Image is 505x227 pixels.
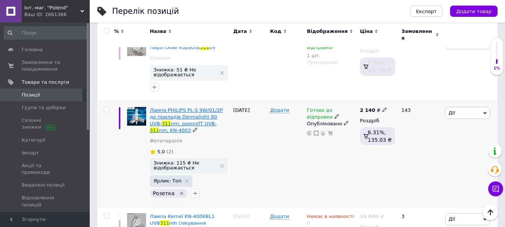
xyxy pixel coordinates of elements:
div: ₴ [360,107,387,114]
div: 143 [397,101,443,207]
span: Ярлик: Топ [154,178,182,183]
b: 2 140 [360,107,375,113]
span: Ціна [360,28,373,35]
span: Дії [449,110,455,116]
span: Групи та добірки [22,104,66,111]
span: Головна [22,46,43,53]
span: 5.0 [157,149,165,154]
button: Експорт [410,6,443,17]
span: 311 [160,220,169,226]
span: Видалені позиції [22,182,65,188]
div: Роздріб [360,48,395,55]
div: Прихований [307,59,356,66]
span: Замовлення [401,28,434,42]
span: Замовлення та повідомлення [22,59,69,73]
div: 0 [307,213,354,227]
span: 6.31%, 135.03 ₴ [368,129,392,143]
span: Лампа PHILIPS PL-S 9W/01/2P до приладів Dermalight 80 UVB- [150,107,223,126]
svg: Видалити мітку [179,190,185,196]
div: ₴ [360,213,384,220]
span: nm, KN-4003 [159,128,191,133]
span: 311 [150,128,159,133]
span: Позиції [22,92,40,98]
span: Відновлення позицій [22,194,69,208]
span: % [114,28,119,35]
span: nm, psoroVIT UVB- [171,121,216,126]
button: Чат з покупцем [488,181,503,196]
div: 1 [397,31,443,101]
span: 7.76%, 337.56 ₴ [368,60,392,73]
span: Готово до відправки [307,107,333,122]
span: Інт.-маг. "Polend" [24,4,80,11]
span: Назва [150,28,166,35]
span: Код [270,28,281,35]
span: Сезонні знижки [22,117,69,131]
div: Роздріб [360,117,395,124]
span: Категорії [22,137,45,144]
span: Знижка: 51 ₴ Не відображається [154,67,216,77]
span: Дії [449,216,455,222]
span: Додати товар [456,9,492,14]
span: Додати [270,107,289,113]
span: Імпорт [22,150,39,156]
div: Ваш ID: 2661386 [24,11,90,18]
button: Наверх [483,205,498,220]
span: Товари та послуги [22,79,69,86]
div: 1% [491,66,503,71]
a: Фототерапія [150,138,182,144]
div: Опубліковано [307,120,356,127]
span: (2) [166,149,173,154]
span: Лампа Kernel KN-4006BL1 UVB [150,214,215,226]
span: Акції та промокоди [22,162,69,176]
span: Відображення [307,28,348,35]
b: 16 600 [360,214,379,219]
span: Додати [270,214,289,220]
div: [DATE] [231,101,268,207]
img: Лампа PHILIPS PL-S 9W/01/2P до приладів Dermalight 80 UVB-311nm, psoroVIT UVB-311nm, KN-4003 [127,107,146,126]
a: Лампа PHILIPS PL-S 9W/01/2P до приладів Dermalight 80 UVB-311nm, psoroVIT UVB-311nm, KN-4003 [150,107,223,134]
span: 311 [162,121,171,126]
span: Розетка [153,190,175,196]
span: Дата [233,28,247,35]
div: [DATE] [231,31,268,101]
input: Пошук [4,26,88,40]
a: Іграшки [150,55,170,61]
span: Знижка: 115 ₴ Не відображається [154,160,216,170]
span: Експорт [416,9,437,14]
div: 1 шт. [307,53,356,58]
span: Немає в наявності [307,214,354,221]
button: Додати товар [450,6,498,17]
div: Перелік позицій [112,7,179,15]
